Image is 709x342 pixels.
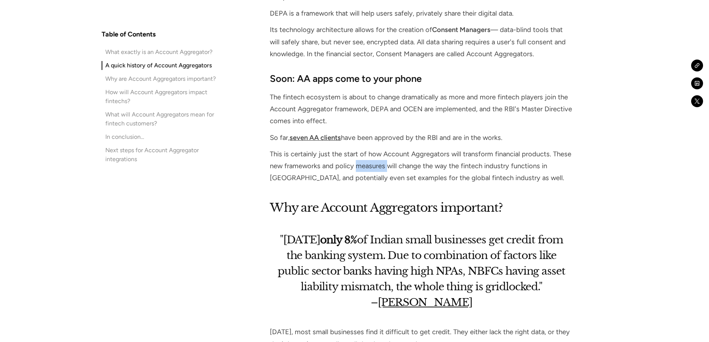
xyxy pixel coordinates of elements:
[270,132,573,144] p: So far, have been approved by the RBI and are in the works.
[102,30,156,39] h4: Table of Contents
[102,74,219,83] a: Why are Account Aggregators important?
[102,48,219,57] a: What exactly is an Account Aggregator?
[102,146,219,164] a: Next steps for Account Aggregator integrations
[378,296,472,309] a: [PERSON_NAME]
[270,7,573,19] p: DEPA is a framework that will help users safely, privately share their digital data.
[432,26,491,34] strong: Consent Managers
[270,72,573,85] h3: Soon: AA apps come to your phone
[320,233,357,246] strong: only 8%
[105,88,219,106] div: How will Account Aggregators impact fintechs?
[105,110,219,128] div: What will Account Aggregators mean for fintech customers?
[105,74,216,83] div: Why are Account Aggregators important?
[270,148,573,184] p: This is certainly just the start of how Account Aggregators will transform financial products. Th...
[270,91,573,127] p: The fintech ecosystem is about to change dramatically as more and more fintech players join the A...
[105,146,219,164] div: Next steps for Account Aggregator integrations
[270,228,573,314] blockquote: "[DATE] of Indian small businesses get credit from the banking system. Due to combination of fact...
[102,88,219,106] a: How will Account Aggregators impact fintechs?
[270,24,573,60] p: Its technology architecture allows for the creation of — data-blind tools that will safely share,...
[102,61,219,70] a: A quick history of Account Aggregators
[290,134,341,142] a: seven AA clients
[102,110,219,128] a: What will Account Aggregators mean for fintech customers?
[105,48,213,57] div: What exactly is an Account Aggregator?
[270,199,573,217] h2: Why are Account Aggregators important?
[102,132,219,141] a: In conclusion...
[105,132,144,141] div: In conclusion...
[105,61,212,70] div: A quick history of Account Aggregators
